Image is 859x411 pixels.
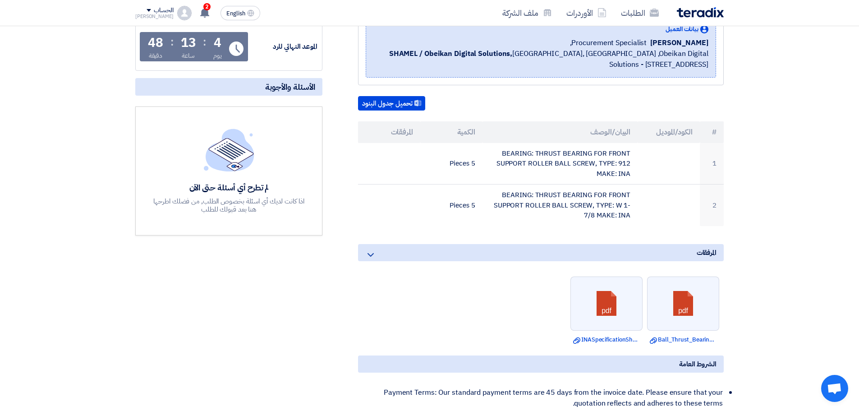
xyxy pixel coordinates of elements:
b: SHAMEL / Obeikan Digital Solutions, [389,48,513,59]
span: الشروط العامة [679,359,717,369]
span: المرفقات [697,248,717,258]
th: الكمية [420,121,482,143]
span: [GEOGRAPHIC_DATA], [GEOGRAPHIC_DATA] ,Obeikan Digital Solutions - [STREET_ADDRESS] [373,48,708,70]
a: Ball_Thrust_Bearings.pdf [650,335,717,344]
a: ملف الشركة [495,2,559,23]
a: الأوردرات [559,2,614,23]
span: الأسئلة والأجوبة [265,82,315,92]
span: [PERSON_NAME] [650,37,708,48]
a: INASpecificationSheet.pdf [573,335,640,344]
span: English [226,10,245,17]
div: دردشة مفتوحة [821,375,848,402]
th: المرفقات [358,121,420,143]
img: profile_test.png [177,6,192,20]
span: 2 [203,3,211,10]
div: : [203,34,206,50]
th: البيان/الوصف [482,121,638,143]
span: Procurement Specialist, [570,37,647,48]
a: الطلبات [614,2,666,23]
div: 13 [181,37,196,49]
div: دقيقة [149,51,163,60]
div: [PERSON_NAME] [135,14,174,19]
button: English [220,6,260,20]
div: لم تطرح أي أسئلة حتى الآن [152,182,306,193]
th: الكود/الموديل [638,121,700,143]
td: 1 [700,143,724,185]
td: 2 [700,185,724,226]
div: ساعة [182,51,195,60]
div: اذا كانت لديك أي اسئلة بخصوص الطلب, من فضلك اطرحها هنا بعد قبولك للطلب [152,197,306,213]
td: BEARING: THRUST BEARING FOR FRONT SUPPORT ROLLER BALL SCREW, TYPE: W 1-7/8 MAKE: INA [482,185,638,226]
td: BEARING: THRUST BEARING FOR FRONT SUPPORT ROLLER BALL SCREW, TYPE: 912 MAKE: INA [482,143,638,185]
div: 4 [214,37,221,49]
div: الموعد النهائي للرد [250,42,317,52]
td: 5 Pieces [420,185,482,226]
div: : [170,34,174,50]
th: # [700,121,724,143]
td: 5 Pieces [420,143,482,185]
div: 48 [148,37,163,49]
img: empty_state_list.svg [204,129,254,171]
button: تحميل جدول البنود [358,96,425,111]
div: يوم [213,51,222,60]
span: بيانات العميل [666,24,698,34]
img: Teradix logo [677,7,724,18]
div: الحساب [154,7,173,14]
